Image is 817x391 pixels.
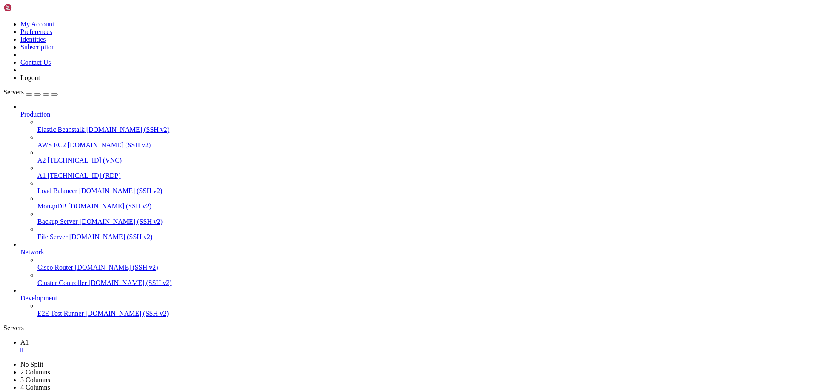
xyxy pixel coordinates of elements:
[37,256,814,271] li: Cisco Router [DOMAIN_NAME] (SSH v2)
[37,279,814,287] a: Cluster Controller [DOMAIN_NAME] (SSH v2)
[37,271,814,287] li: Cluster Controller [DOMAIN_NAME] (SSH v2)
[89,279,172,286] span: [DOMAIN_NAME] (SSH v2)
[3,88,58,96] a: Servers
[37,225,814,241] li: File Server [DOMAIN_NAME] (SSH v2)
[37,279,87,286] span: Cluster Controller
[37,164,814,180] li: A1 [TECHNICAL_ID] (RDP)
[20,368,50,376] a: 2 Columns
[37,203,66,210] span: MongoDB
[37,141,814,149] a: AWS EC2 [DOMAIN_NAME] (SSH v2)
[48,157,122,164] span: [TECHNICAL_ID] (VNC)
[37,172,46,179] span: A1
[37,187,814,195] a: Load Balancer [DOMAIN_NAME] (SSH v2)
[37,218,78,225] span: Backup Server
[37,141,66,148] span: AWS EC2
[48,172,121,179] span: [TECHNICAL_ID] (RDP)
[37,118,814,134] li: Elastic Beanstalk [DOMAIN_NAME] (SSH v2)
[20,74,40,81] a: Logout
[75,264,158,271] span: [DOMAIN_NAME] (SSH v2)
[37,264,73,271] span: Cisco Router
[37,264,814,271] a: Cisco Router [DOMAIN_NAME] (SSH v2)
[79,187,163,194] span: [DOMAIN_NAME] (SSH v2)
[20,376,50,383] a: 3 Columns
[20,28,52,35] a: Preferences
[20,287,814,317] li: Development
[20,103,814,241] li: Production
[20,384,50,391] a: 4 Columns
[20,294,57,302] span: Development
[3,3,52,12] img: Shellngn
[20,43,55,51] a: Subscription
[37,180,814,195] li: Load Balancer [DOMAIN_NAME] (SSH v2)
[37,310,814,317] a: E2E Test Runner [DOMAIN_NAME] (SSH v2)
[86,310,169,317] span: [DOMAIN_NAME] (SSH v2)
[80,218,163,225] span: [DOMAIN_NAME] (SSH v2)
[37,302,814,317] li: E2E Test Runner [DOMAIN_NAME] (SSH v2)
[37,126,814,134] a: Elastic Beanstalk [DOMAIN_NAME] (SSH v2)
[3,88,24,96] span: Servers
[20,339,814,354] a: A1
[37,157,814,164] a: A2 [TECHNICAL_ID] (VNC)
[37,187,77,194] span: Load Balancer
[68,141,151,148] span: [DOMAIN_NAME] (SSH v2)
[37,233,814,241] a: File Server [DOMAIN_NAME] (SSH v2)
[37,126,85,133] span: Elastic Beanstalk
[20,248,44,256] span: Network
[37,218,814,225] a: Backup Server [DOMAIN_NAME] (SSH v2)
[37,233,68,240] span: File Server
[20,241,814,287] li: Network
[86,126,170,133] span: [DOMAIN_NAME] (SSH v2)
[37,157,46,164] span: A2
[37,134,814,149] li: AWS EC2 [DOMAIN_NAME] (SSH v2)
[20,346,814,354] a: 
[20,361,43,368] a: No Split
[20,59,51,66] a: Contact Us
[20,111,814,118] a: Production
[20,339,29,346] span: A1
[69,233,153,240] span: [DOMAIN_NAME] (SSH v2)
[37,203,814,210] a: MongoDB [DOMAIN_NAME] (SSH v2)
[37,210,814,225] li: Backup Server [DOMAIN_NAME] (SSH v2)
[37,149,814,164] li: A2 [TECHNICAL_ID] (VNC)
[37,195,814,210] li: MongoDB [DOMAIN_NAME] (SSH v2)
[20,248,814,256] a: Network
[20,111,50,118] span: Production
[37,310,84,317] span: E2E Test Runner
[20,294,814,302] a: Development
[37,172,814,180] a: A1 [TECHNICAL_ID] (RDP)
[3,324,814,332] div: Servers
[20,20,54,28] a: My Account
[20,36,46,43] a: Identities
[68,203,151,210] span: [DOMAIN_NAME] (SSH v2)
